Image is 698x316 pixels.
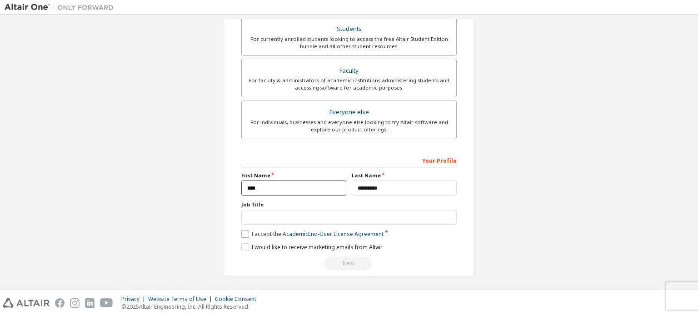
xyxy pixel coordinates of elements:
[247,65,451,77] div: Faculty
[352,172,457,179] label: Last Name
[241,172,346,179] label: First Name
[241,243,383,251] label: I would like to receive marketing emails from Altair
[3,298,50,308] img: altair_logo.svg
[70,298,80,308] img: instagram.svg
[247,23,451,35] div: Students
[55,298,65,308] img: facebook.svg
[241,153,457,167] div: Your Profile
[241,230,384,238] label: I accept the
[247,77,451,91] div: For faculty & administrators of academic institutions administering students and accessing softwa...
[215,296,262,303] div: Cookie Consent
[247,106,451,119] div: Everyone else
[121,303,262,311] p: © 2025 Altair Engineering, Inc. All Rights Reserved.
[241,256,457,270] div: Read and acccept EULA to continue
[247,119,451,133] div: For individuals, businesses and everyone else looking to try Altair software and explore our prod...
[148,296,215,303] div: Website Terms of Use
[241,201,457,208] label: Job Title
[100,298,113,308] img: youtube.svg
[5,3,118,12] img: Altair One
[283,230,384,238] a: Academic End-User License Agreement
[247,35,451,50] div: For currently enrolled students looking to access the free Altair Student Edition bundle and all ...
[85,298,95,308] img: linkedin.svg
[121,296,148,303] div: Privacy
